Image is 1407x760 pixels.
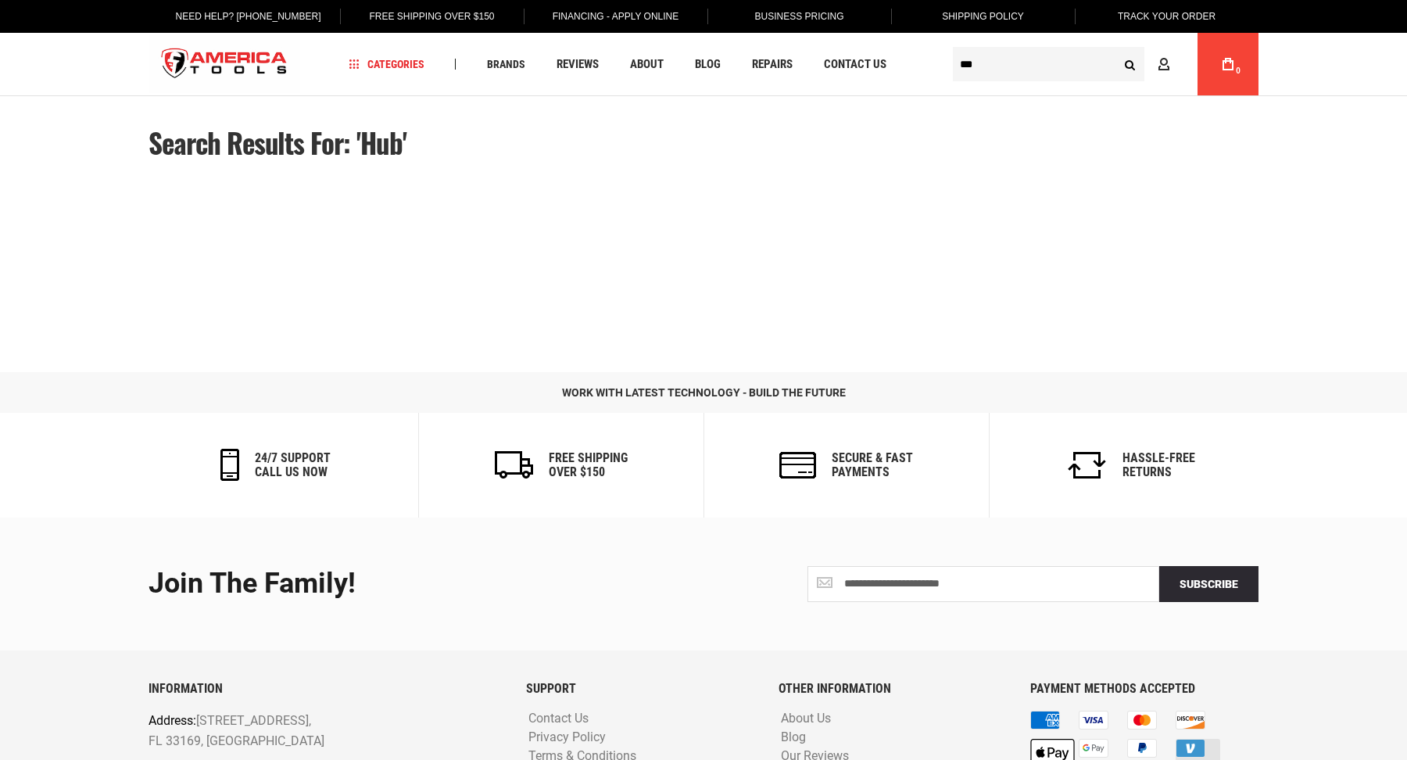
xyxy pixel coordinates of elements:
[817,54,893,75] a: Contact Us
[832,451,913,479] h6: secure & fast payments
[942,11,1024,22] span: Shipping Policy
[149,35,300,94] a: store logo
[480,54,532,75] a: Brands
[557,59,599,70] span: Reviews
[149,122,406,163] span: Search results for: 'hub'
[777,730,810,745] a: Blog
[688,54,728,75] a: Blog
[524,712,593,726] a: Contact Us
[623,54,671,75] a: About
[752,59,793,70] span: Repairs
[777,712,835,726] a: About Us
[149,713,196,728] span: Address:
[342,54,431,75] a: Categories
[1122,451,1195,479] h6: Hassle-Free Returns
[745,54,800,75] a: Repairs
[1236,66,1241,75] span: 0
[630,59,664,70] span: About
[255,451,331,479] h6: 24/7 support call us now
[487,59,525,70] span: Brands
[526,682,754,696] h6: SUPPORT
[1159,566,1258,602] button: Subscribe
[149,711,432,751] p: [STREET_ADDRESS], FL 33169, [GEOGRAPHIC_DATA]
[695,59,721,70] span: Blog
[779,682,1007,696] h6: OTHER INFORMATION
[550,54,606,75] a: Reviews
[1030,682,1258,696] h6: PAYMENT METHODS ACCEPTED
[1115,49,1144,79] button: Search
[149,568,692,600] div: Join the Family!
[149,682,503,696] h6: INFORMATION
[1213,33,1243,95] a: 0
[524,730,610,745] a: Privacy Policy
[149,35,300,94] img: America Tools
[1180,578,1238,590] span: Subscribe
[349,59,424,70] span: Categories
[824,59,886,70] span: Contact Us
[549,451,628,479] h6: Free Shipping Over $150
